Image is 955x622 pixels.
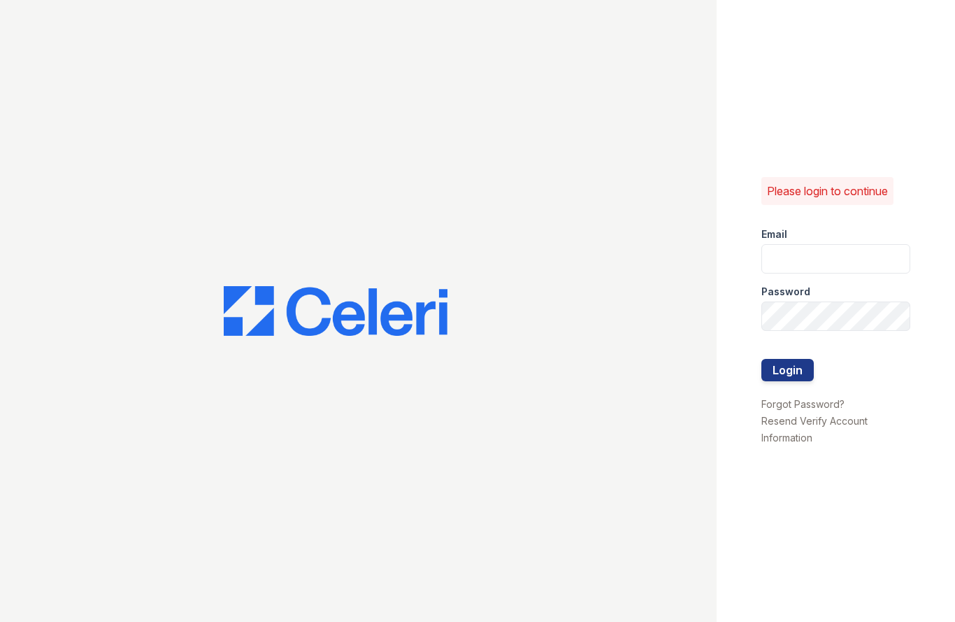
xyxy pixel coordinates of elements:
[761,398,845,410] a: Forgot Password?
[761,285,810,299] label: Password
[761,415,868,444] a: Resend Verify Account Information
[761,227,787,241] label: Email
[761,359,814,381] button: Login
[224,286,447,337] img: CE_Logo_Blue-a8612792a0a2168367f1c8372b55b34899dd931a85d93a1a3d3e32e68fde9ad4.png
[767,183,888,199] p: Please login to continue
